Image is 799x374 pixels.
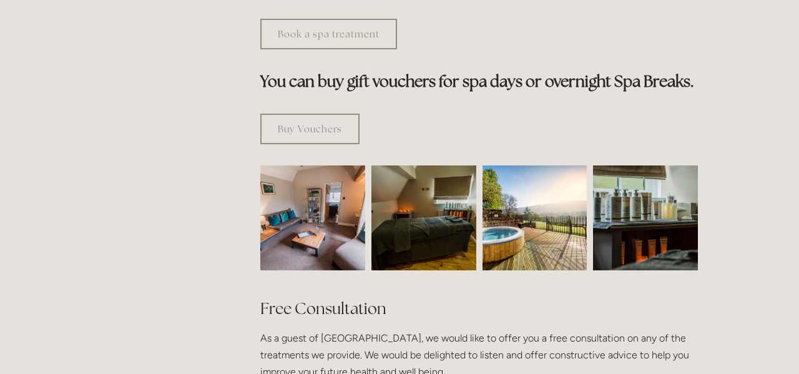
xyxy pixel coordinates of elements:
strong: You can buy gift vouchers for spa days or overnight Spa Breaks. [260,71,694,91]
a: Buy Vouchers [260,114,360,144]
img: Outdoor jacuzzi with a view of the Peak District, Losehill House Hotel and Spa [483,165,587,270]
img: Spa room, Losehill House Hotel and Spa [345,165,502,270]
h2: Free Consultation [260,298,698,320]
img: Waiting room, spa room, Losehill House Hotel and Spa [234,165,391,270]
a: Book a spa treatment [260,19,397,49]
img: Body creams in the spa room, Losehill House Hotel and Spa [567,165,724,270]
